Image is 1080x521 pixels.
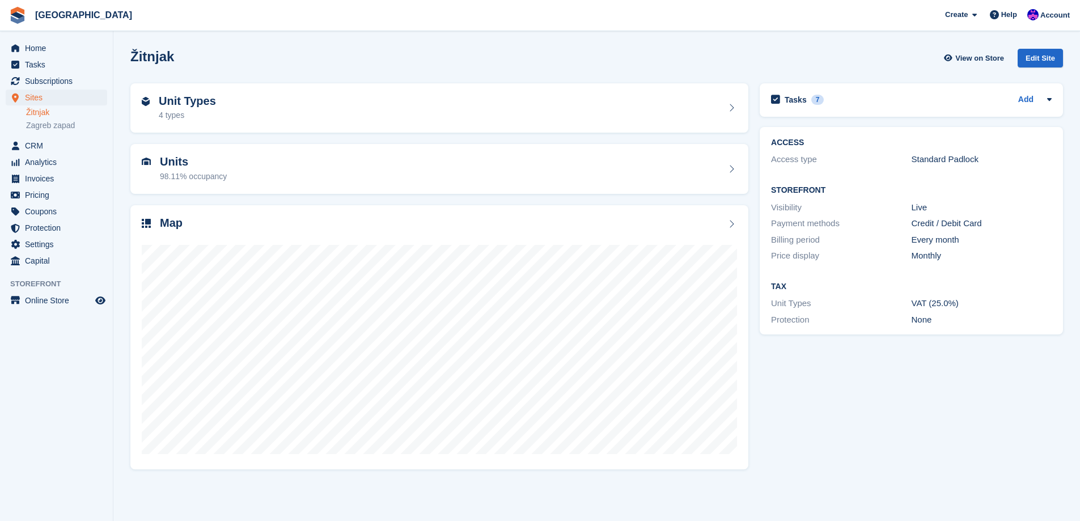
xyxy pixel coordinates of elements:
[6,253,107,269] a: menu
[31,6,137,24] a: [GEOGRAPHIC_DATA]
[159,95,216,108] h2: Unit Types
[25,73,93,89] span: Subscriptions
[771,217,911,230] div: Payment methods
[6,236,107,252] a: menu
[6,204,107,219] a: menu
[25,171,93,187] span: Invoices
[25,236,93,252] span: Settings
[130,83,748,133] a: Unit Types 4 types
[912,201,1052,214] div: Live
[9,7,26,24] img: stora-icon-8386f47178a22dfd0bd8f6a31ec36ba5ce8667c1dd55bd0f319d3a0aa187defe.svg
[771,249,911,262] div: Price display
[6,90,107,105] a: menu
[912,153,1052,166] div: Standard Padlock
[811,95,824,105] div: 7
[160,217,183,230] h2: Map
[6,138,107,154] a: menu
[160,171,227,183] div: 98.11% occupancy
[25,220,93,236] span: Protection
[955,53,1004,64] span: View on Store
[25,57,93,73] span: Tasks
[25,90,93,105] span: Sites
[912,217,1052,230] div: Credit / Debit Card
[6,154,107,170] a: menu
[25,40,93,56] span: Home
[142,158,151,166] img: unit-icn-7be61d7bf1b0ce9d3e12c5938cc71ed9869f7b940bace4675aadf7bd6d80202e.svg
[25,293,93,308] span: Online Store
[6,73,107,89] a: menu
[6,57,107,73] a: menu
[771,201,911,214] div: Visibility
[6,40,107,56] a: menu
[25,204,93,219] span: Coupons
[130,205,748,470] a: Map
[25,253,93,269] span: Capital
[771,153,911,166] div: Access type
[771,186,1052,195] h2: Storefront
[10,278,113,290] span: Storefront
[130,144,748,194] a: Units 98.11% occupancy
[130,49,174,64] h2: Žitnjak
[912,249,1052,262] div: Monthly
[26,107,107,118] a: Žitnjak
[25,154,93,170] span: Analytics
[912,297,1052,310] div: VAT (25.0%)
[912,314,1052,327] div: None
[1001,9,1017,20] span: Help
[142,219,151,228] img: map-icn-33ee37083ee616e46c38cad1a60f524a97daa1e2b2c8c0bc3eb3415660979fc1.svg
[1018,94,1034,107] a: Add
[160,155,227,168] h2: Units
[6,293,107,308] a: menu
[94,294,107,307] a: Preview store
[945,9,968,20] span: Create
[912,234,1052,247] div: Every month
[771,282,1052,291] h2: Tax
[771,138,1052,147] h2: ACCESS
[6,187,107,203] a: menu
[25,138,93,154] span: CRM
[26,120,107,131] a: Zagreb zapad
[6,171,107,187] a: menu
[942,49,1009,67] a: View on Store
[142,97,150,106] img: unit-type-icn-2b2737a686de81e16bb02015468b77c625bbabd49415b5ef34ead5e3b44a266d.svg
[1018,49,1063,72] a: Edit Site
[785,95,807,105] h2: Tasks
[25,187,93,203] span: Pricing
[771,297,911,310] div: Unit Types
[1040,10,1070,21] span: Account
[771,314,911,327] div: Protection
[159,109,216,121] div: 4 types
[6,220,107,236] a: menu
[771,234,911,247] div: Billing period
[1027,9,1039,20] img: Ivan Gačić
[1018,49,1063,67] div: Edit Site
